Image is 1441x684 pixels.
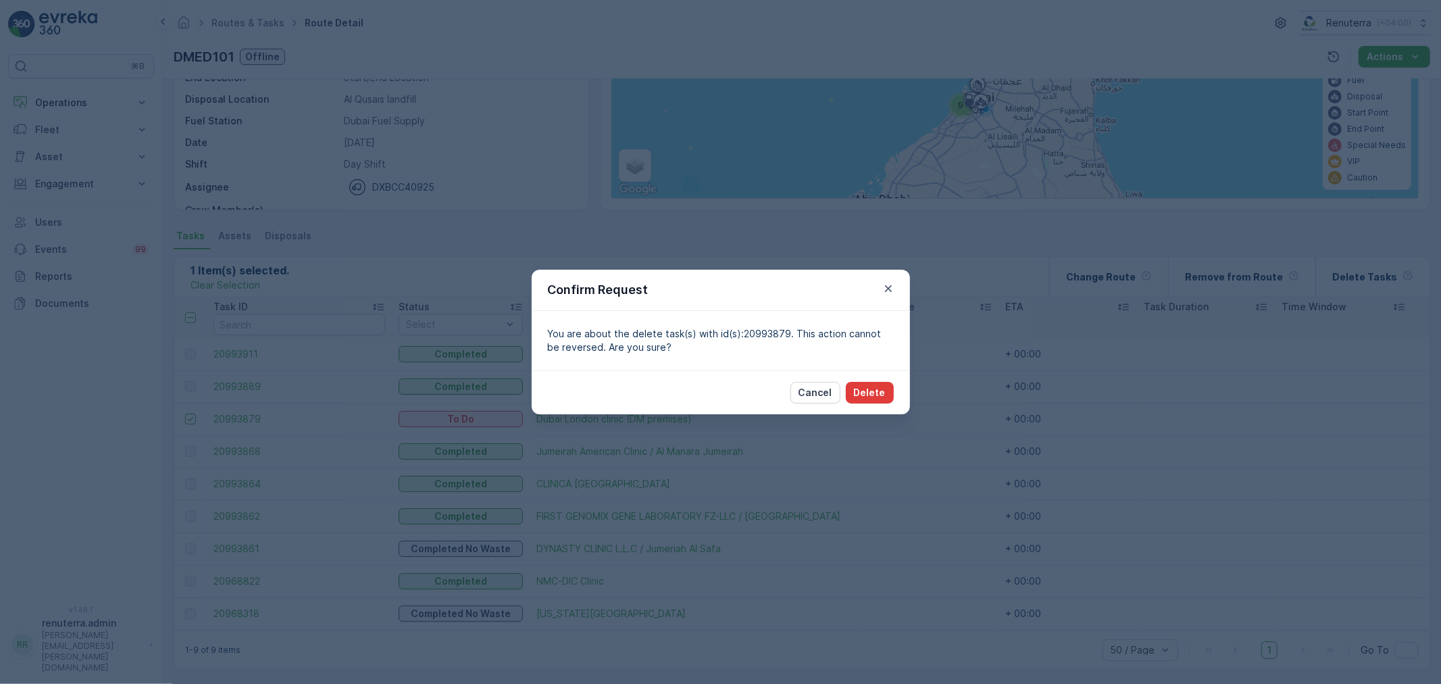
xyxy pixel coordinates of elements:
[854,386,886,399] p: Delete
[846,382,894,404] button: Delete
[799,386,832,399] p: Cancel
[790,382,840,404] button: Cancel
[548,327,894,354] p: You are about the delete task(s) with id(s):20993879. This action cannot be reversed. Are you sure?
[548,280,649,299] p: Confirm Request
